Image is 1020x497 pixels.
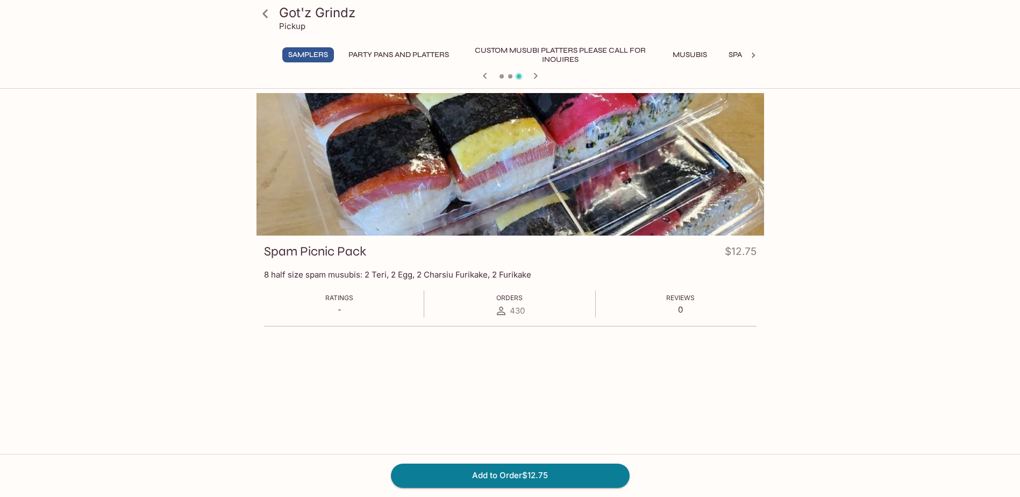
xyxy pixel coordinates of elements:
h3: Got'z Grindz [279,4,760,21]
h4: $12.75 [725,243,757,264]
p: 0 [666,304,695,315]
span: Reviews [666,294,695,302]
button: Custom Musubi Platters PLEASE CALL FOR INQUIRES [463,47,657,62]
span: Orders [496,294,523,302]
span: 430 [510,306,525,316]
button: Spam Musubis [723,47,791,62]
button: Party Pans and Platters [343,47,455,62]
button: Add to Order$12.75 [391,464,630,487]
p: 8 half size spam musubis: 2 Teri, 2 Egg, 2 Charsiu Furikake, 2 Furikake [264,269,757,280]
button: Samplers [282,47,334,62]
p: - [325,304,353,315]
span: Ratings [325,294,353,302]
h3: Spam Picnic Pack [264,243,366,260]
div: Spam Picnic Pack [256,93,764,236]
p: Pickup [279,21,305,31]
button: Musubis [666,47,714,62]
